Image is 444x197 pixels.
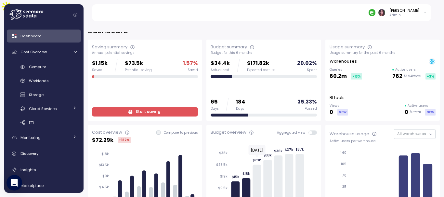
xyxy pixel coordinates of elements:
tspan: $13.5k [99,163,109,167]
div: Cost overview [92,129,122,136]
p: 20.02 % [297,59,317,68]
span: Aggregated view [277,130,308,135]
div: Days [211,106,219,111]
div: Days [236,106,245,111]
tspan: $19k [220,174,228,179]
tspan: $37k [295,147,304,152]
p: Active users [408,104,428,108]
a: Compute [7,62,81,72]
p: Admin [389,13,419,18]
div: Open Intercom Messenger [7,175,22,191]
div: +182 % [118,137,131,143]
tspan: $36k [274,149,282,153]
div: Saved [92,68,108,72]
p: 1.57 % [183,59,198,68]
p: 762 [392,72,402,81]
div: Budget summary [211,44,247,50]
div: Active users per warehouse [330,139,436,143]
span: Monitoring [20,135,41,140]
tspan: $33k [264,153,272,157]
p: Queries [330,68,362,72]
div: Usage summary for the past 6 months [330,51,436,55]
p: 35.33 % [297,98,317,106]
div: +3 % [425,73,436,80]
tspan: $29k [253,158,261,162]
tspan: $38k [219,151,228,155]
div: Annual potential savings [92,51,198,55]
tspan: $4.5k [99,185,109,189]
div: Passed [305,106,317,111]
p: / 3.94k total [404,74,421,79]
p: $1.15k [92,59,108,68]
span: Cost Overview [20,49,47,55]
a: Insights [7,163,81,176]
a: Dashboard [7,30,81,43]
p: 184 [236,98,245,106]
p: Active users [395,68,416,72]
span: Insights [20,167,36,172]
span: All warehouses [397,131,426,136]
div: Warehouse usage [330,131,369,137]
tspan: 35 [342,185,346,189]
button: All warehouses [394,129,436,139]
a: Marketplace [7,179,81,192]
tspan: $9.5k [218,186,228,190]
tspan: $18k [242,172,250,176]
div: Usage summary [330,44,365,50]
div: Budget for this 6 months [211,51,317,55]
span: ETL [29,120,34,125]
p: 0 [405,108,408,117]
span: Expected cost [247,68,270,72]
div: Budget overview [211,129,246,136]
a: Monitoring [7,131,81,144]
div: Potential saving [125,68,152,72]
a: Discovery [7,147,81,160]
a: ETL [7,117,81,128]
a: Cloud Services [7,103,81,114]
span: Dashboard [20,33,42,39]
p: BI tools [330,94,345,101]
p: $34.4k [211,59,230,68]
span: Workloads [29,78,49,83]
span: Compute [29,64,46,69]
div: Saving summary [92,44,127,50]
img: ACg8ocLDuIZlR5f2kIgtapDwVC7yp445s3OgbrQTIAV7qYj8P05r5pI=s96-c [378,9,385,16]
div: NEW [337,109,348,115]
tspan: $15k [232,175,239,179]
span: Storage [29,92,44,97]
tspan: 105 [341,162,346,166]
tspan: $18k [101,152,109,156]
img: 689adfd76a9d17b9213495f1.PNG [369,9,375,16]
p: 0 [330,108,333,117]
p: 60.2m [330,72,347,81]
p: $73.5k [125,59,152,68]
span: Marketplace [20,183,44,188]
p: Views [330,104,348,108]
span: Discovery [20,151,38,156]
text: [DATE] [251,147,264,153]
tspan: $28.5k [216,163,228,167]
a: Start saving [92,107,198,117]
p: Warehouses [330,58,357,65]
div: NEW [425,109,436,115]
tspan: 70 [342,173,346,178]
a: Storage [7,90,81,100]
div: +13 % [351,73,362,80]
p: 65 [211,98,219,106]
div: Spent [307,68,317,72]
tspan: $37k [285,147,293,152]
tspan: 140 [340,151,346,155]
p: / 0 total [410,110,421,115]
div: Actual cost [211,68,230,72]
a: Workloads [7,76,81,86]
span: Start saving [136,107,160,116]
tspan: $9k [102,174,109,178]
button: Collapse navigation [71,12,79,17]
p: $171.82k [247,59,275,68]
a: Cost Overview [7,45,81,58]
p: Compare to previous [164,130,198,135]
div: Saved [188,68,198,72]
p: $ 72.29k [92,136,113,145]
div: [PERSON_NAME] [389,8,419,13]
span: Cloud Services [29,106,57,111]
